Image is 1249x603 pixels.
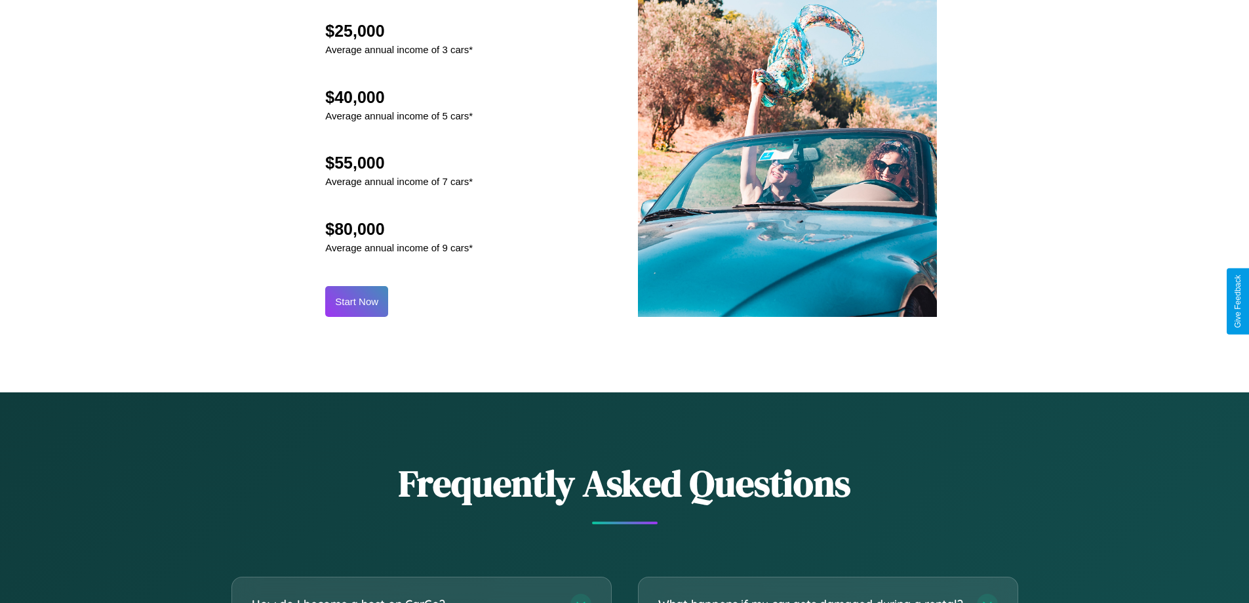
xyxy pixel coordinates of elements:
[325,107,473,125] p: Average annual income of 5 cars*
[325,154,473,173] h2: $55,000
[325,22,473,41] h2: $25,000
[325,173,473,190] p: Average annual income of 7 cars*
[325,41,473,58] p: Average annual income of 3 cars*
[1233,275,1242,328] div: Give Feedback
[325,286,388,317] button: Start Now
[325,88,473,107] h2: $40,000
[325,239,473,257] p: Average annual income of 9 cars*
[325,220,473,239] h2: $80,000
[231,458,1018,509] h2: Frequently Asked Questions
